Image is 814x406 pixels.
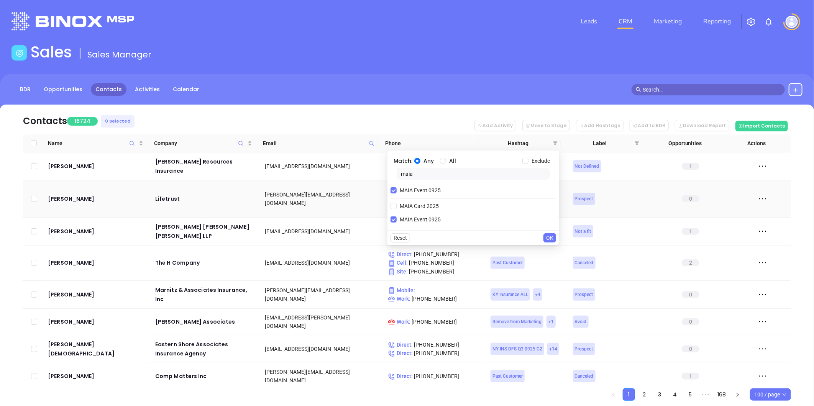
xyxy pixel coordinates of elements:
[130,83,164,96] a: Activities
[715,388,729,401] li: 168
[633,138,641,149] span: filter
[155,222,254,241] a: [PERSON_NAME] [PERSON_NAME] [PERSON_NAME] LLP
[575,227,591,236] span: Not a fit
[684,388,696,401] li: 5
[420,157,437,165] span: Any
[682,345,699,352] span: 0
[548,318,554,326] span: + 1
[492,290,528,299] span: KY Insurance ALL
[388,350,413,356] span: Direct :
[48,139,138,147] span: Name
[684,389,696,400] a: 5
[265,259,377,267] div: [EMAIL_ADDRESS][DOMAIN_NAME]
[638,388,650,401] li: 2
[786,16,798,28] img: user
[715,389,728,400] a: 168
[48,162,144,171] a: [PERSON_NAME]
[724,134,785,152] th: Actions
[48,372,144,381] a: [PERSON_NAME]
[638,389,650,400] a: 2
[23,114,67,128] div: Contacts
[155,194,254,203] a: Lifetrust
[651,14,685,29] a: Marketing
[575,162,599,170] span: Not Defined
[388,268,408,275] span: Site :
[623,389,635,400] a: 1
[611,393,616,397] span: left
[575,318,587,326] span: Avoid
[607,388,620,401] button: left
[682,195,699,202] span: 0
[154,139,246,147] span: Company
[146,134,255,152] th: Company
[48,258,144,267] div: [PERSON_NAME]
[528,157,553,165] span: Exclude
[48,340,144,358] a: [PERSON_NAME][DEMOGRAPHIC_DATA]
[397,202,442,210] span: MAIA Card 2025
[642,134,724,152] th: Opportunities
[735,393,740,397] span: right
[101,115,135,128] div: 0 Selected
[682,163,699,170] span: 1
[265,162,377,170] div: [EMAIL_ADDRESS][DOMAIN_NAME]
[391,154,556,168] div: Match:
[682,291,699,298] span: 0
[682,318,699,325] span: 0
[654,389,665,400] a: 3
[155,317,254,326] a: [PERSON_NAME] Associates
[388,373,413,379] span: Direct :
[91,83,126,96] a: Contacts
[615,14,635,29] a: CRM
[669,388,681,401] li: 4
[168,83,204,96] a: Calendar
[45,134,147,152] th: Name
[394,234,407,242] span: Reset
[265,227,377,236] div: [EMAIL_ADDRESS][DOMAIN_NAME]
[48,194,144,203] a: [PERSON_NAME]
[31,43,72,61] h1: Sales
[15,83,35,96] a: BDR
[635,141,639,146] span: filter
[575,195,593,203] span: Prospect
[754,389,787,400] span: 100 / page
[155,157,254,175] div: [PERSON_NAME] Resources Insurance
[575,259,594,267] span: Canceled
[575,345,593,353] span: Prospect
[623,388,635,401] li: 1
[750,388,791,401] div: Page Size
[48,290,144,299] a: [PERSON_NAME]
[48,317,144,326] a: [PERSON_NAME]
[388,296,410,302] span: Work :
[388,342,413,348] span: Direct :
[388,372,480,380] p: [PHONE_NUMBER]
[699,388,712,401] span: •••
[48,227,144,236] a: [PERSON_NAME]
[388,319,410,325] span: Work :
[388,318,480,326] p: [PHONE_NUMBER]
[578,14,600,29] a: Leads
[377,134,479,152] th: Phone
[492,259,523,267] span: Past Customer
[700,14,734,29] a: Reporting
[265,190,377,207] div: [PERSON_NAME][EMAIL_ADDRESS][DOMAIN_NAME]
[155,372,254,381] a: Comp Matters Inc
[391,233,410,242] button: Reset
[397,186,444,195] span: MAIA Event 0925
[568,139,632,147] span: Label
[487,139,550,147] span: Hashtag
[155,285,254,304] a: Marnitz & Associates Insurance, Inc
[263,139,366,147] span: Email
[155,340,254,358] div: Eastern Shore Associates Insurance Agency
[732,388,744,401] li: Next Page
[155,258,254,267] div: The H Company
[682,259,699,266] span: 2
[535,290,540,299] span: + 4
